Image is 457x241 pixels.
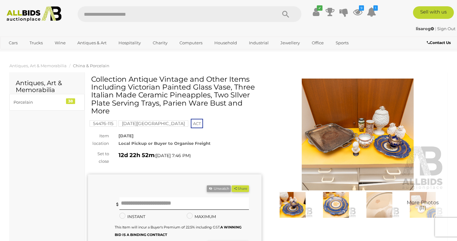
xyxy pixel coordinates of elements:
[359,5,364,11] i: 9
[5,38,22,48] a: Cars
[416,26,435,31] a: lisarog
[308,38,328,48] a: Office
[175,38,206,48] a: Computers
[367,6,376,18] a: 1
[118,141,211,146] strong: Local Pickup or Buyer to Organise Freight
[25,38,47,48] a: Trucks
[359,192,399,218] img: Collection Antique Vintage and Other Items Including Victorian Painted Glass Vase, Three Italian ...
[155,153,191,158] span: ( )
[90,120,117,127] mark: 54476-115
[232,185,249,192] button: Share
[317,5,322,11] i: ✔
[119,213,145,220] label: INSTANT
[427,40,451,45] b: Contact Us
[273,192,313,218] img: Collection Antique Vintage and Other Items Including Victorian Painted Glass Vase, Three Italian ...
[403,192,443,218] img: Collection Antique Vintage and Other Items Including Victorian Painted Glass Vase, Three Italian ...
[83,150,114,165] div: Set to close
[83,132,114,147] div: Item location
[149,38,172,48] a: Charity
[373,5,378,11] i: 1
[210,38,241,48] a: Household
[3,6,65,22] img: Allbids.com.au
[353,6,362,18] a: 9
[332,38,353,48] a: Sports
[416,26,434,31] strong: lisarog
[14,99,65,106] div: Porcelain
[245,38,273,48] a: Industrial
[413,6,454,19] a: Sell with us
[73,63,109,68] a: China & Porcelain
[115,225,241,237] b: A WINNING BID IS A BINDING CONTRACT
[5,48,58,58] a: [GEOGRAPHIC_DATA]
[16,79,78,93] h2: Antiques, Art & Memorabilia
[271,79,444,190] img: Collection Antique Vintage and Other Items Including Victorian Painted Glass Vase, Three Italian ...
[276,38,304,48] a: Jewellery
[118,120,188,127] mark: [DATE][GEOGRAPHIC_DATA]
[407,200,439,211] span: More Photos (11)
[191,119,203,128] span: ACT
[156,153,190,158] span: [DATE] 7:46 PM
[115,225,241,237] small: This Item will incur a Buyer's Premium of 22.5% including GST.
[118,121,188,126] a: [DATE][GEOGRAPHIC_DATA]
[9,94,85,111] a: Porcelain 38
[66,98,75,104] div: 38
[187,213,216,220] label: MAXIMUM
[435,26,436,31] span: |
[207,185,231,192] button: Unwatch
[207,185,231,192] li: Unwatch this item
[118,152,155,159] strong: 12d 22h 52m
[9,63,67,68] a: Antiques, Art & Memorabilia
[427,39,452,46] a: Contact Us
[51,38,70,48] a: Wine
[114,38,145,48] a: Hospitality
[90,121,117,126] a: 54476-115
[316,192,356,218] img: Collection Antique Vintage and Other Items Including Victorian Painted Glass Vase, Three Italian ...
[91,75,260,115] h1: Collection Antique Vintage and Other Items Including Victorian Painted Glass Vase, Three Italian ...
[73,38,111,48] a: Antiques & Art
[118,133,134,138] strong: [DATE]
[270,6,301,22] button: Search
[403,192,443,218] a: More Photos(11)
[437,26,455,31] a: Sign Out
[311,6,321,18] a: ✔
